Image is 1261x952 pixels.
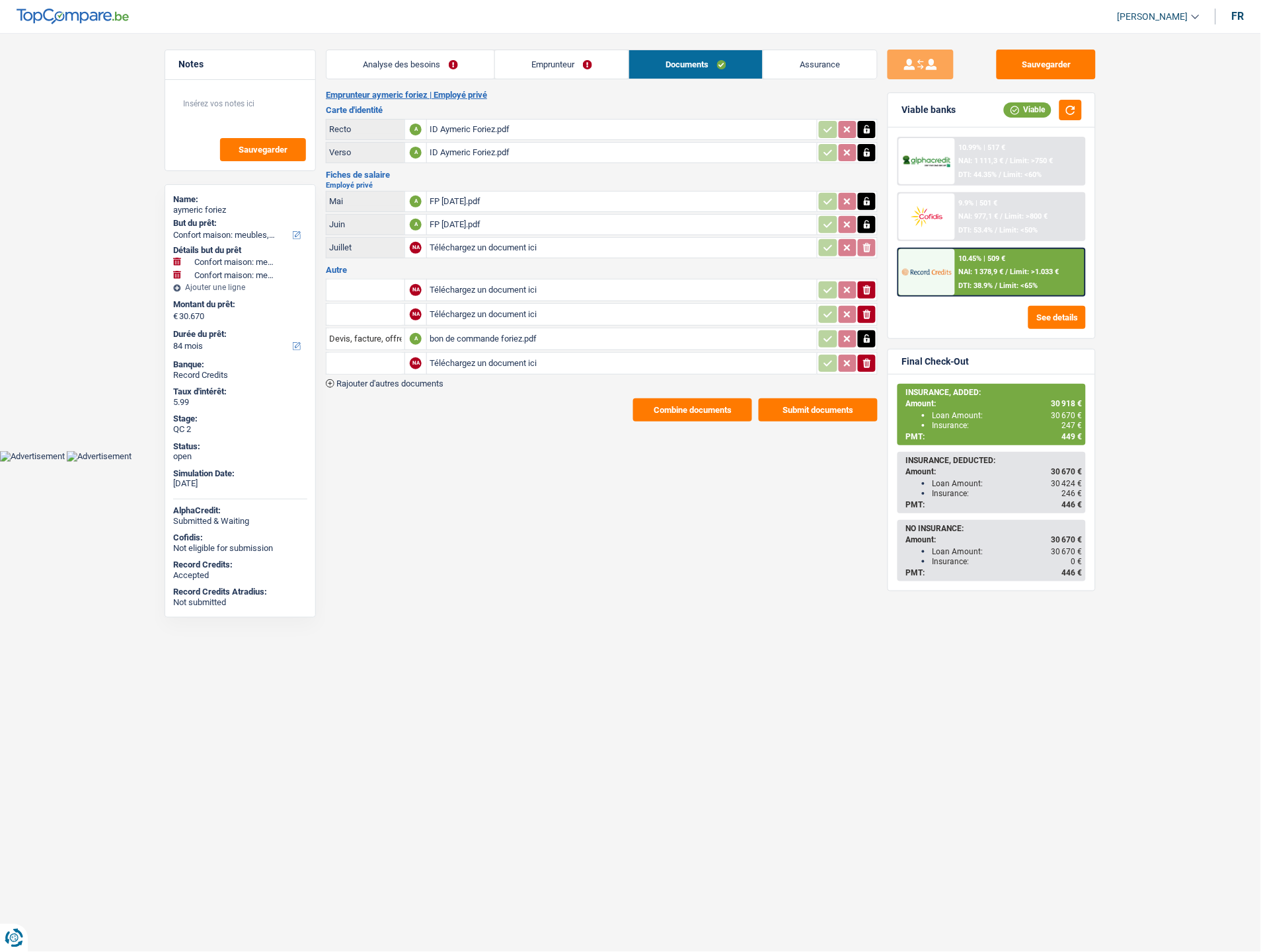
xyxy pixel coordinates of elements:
button: Sauvegarder [997,50,1096,79]
div: Simulation Date: [173,468,307,479]
div: [DATE] [173,478,307,489]
div: Juillet [329,242,402,252]
div: Recto [329,124,402,134]
div: aymeric foriez [173,205,307,215]
div: ID Aymeric Foriez.pdf [430,120,814,139]
span: 30 918 € [1051,399,1082,408]
div: Banque: [173,359,307,370]
div: AlphaCredit: [173,505,307,516]
img: Record Credits [902,260,951,284]
div: Not submitted [173,597,307,608]
div: Ajouter une ligne [173,283,307,292]
button: Rajouter d'autres documents [326,379,443,388]
span: 30 424 € [1051,479,1082,488]
div: Loan Amount: [932,411,1082,420]
div: NA [410,309,422,320]
div: Cofidis: [173,532,307,543]
span: 30 670 € [1051,535,1082,544]
span: 449 € [1061,432,1082,441]
div: A [410,196,422,207]
div: Record Credits: [173,560,307,570]
span: 30 670 € [1051,547,1082,556]
div: NA [410,242,422,254]
label: Durée du prêt: [173,329,305,340]
div: Name: [173,194,307,205]
div: PMT: [905,568,1082,577]
span: 30 670 € [1051,411,1082,420]
span: Rajouter d'autres documents [336,379,443,388]
span: 0 € [1071,557,1082,566]
div: INSURANCE, DEDUCTED: [905,456,1082,465]
div: Loan Amount: [932,479,1082,488]
img: Advertisement [67,451,132,462]
div: Stage: [173,414,307,424]
span: 246 € [1061,489,1082,498]
span: Sauvegarder [239,145,287,154]
span: 446 € [1061,568,1082,577]
div: fr [1232,10,1244,22]
div: Submitted & Waiting [173,516,307,527]
div: Viable [1004,102,1051,117]
span: € [173,311,178,322]
a: Documents [629,50,763,79]
div: Final Check-Out [901,356,969,367]
div: Détails but du prêt [173,245,307,256]
div: QC 2 [173,424,307,435]
span: Limit: <65% [1000,281,1038,290]
div: FP [DATE].pdf [430,215,814,235]
h2: Emprunteur aymeric foriez | Employé privé [326,90,878,100]
div: NA [410,357,422,369]
div: Amount: [905,399,1082,408]
span: 30 670 € [1051,467,1082,476]
div: A [410,124,422,135]
button: Combine documents [633,398,752,421]
span: / [999,170,1002,179]
a: [PERSON_NAME] [1107,6,1200,28]
div: A [410,219,422,231]
span: [PERSON_NAME] [1118,11,1188,22]
div: 10.99% | 517 € [959,143,1006,152]
span: / [1001,212,1003,221]
span: Limit: >800 € [1005,212,1048,221]
div: Insurance: [932,557,1082,566]
span: Limit: <60% [1004,170,1042,179]
h3: Carte d'identité [326,106,878,114]
div: Viable banks [901,104,956,116]
div: Accepted [173,570,307,581]
img: Cofidis [902,204,951,229]
button: See details [1028,306,1086,329]
span: / [1006,157,1009,165]
span: 247 € [1061,421,1082,430]
img: TopCompare Logo [17,9,129,24]
span: / [1006,268,1009,276]
div: Juin [329,219,402,229]
div: Record Credits [173,370,307,381]
span: 446 € [1061,500,1082,509]
span: NAI: 1 111,3 € [959,157,1004,165]
div: open [173,451,307,462]
label: But du prêt: [173,218,305,229]
div: Insurance: [932,421,1082,430]
h3: Autre [326,266,878,274]
span: DTI: 44.35% [959,170,997,179]
div: A [410,147,422,159]
a: Analyse des besoins [326,50,494,79]
div: Record Credits Atradius: [173,587,307,597]
span: Limit: >1.033 € [1011,268,1059,276]
div: bon de commande foriez.pdf [430,329,814,349]
div: Verso [329,147,402,157]
span: Limit: <50% [1000,226,1038,235]
span: / [995,281,998,290]
div: PMT: [905,432,1082,441]
div: A [410,333,422,345]
div: Amount: [905,467,1082,476]
div: INSURANCE, ADDED: [905,388,1082,397]
div: Not eligible for submission [173,543,307,554]
span: NAI: 977,1 € [959,212,999,221]
div: Amount: [905,535,1082,544]
div: Mai [329,196,402,206]
span: DTI: 53.4% [959,226,993,235]
a: Emprunteur [495,50,629,79]
div: Insurance: [932,489,1082,498]
span: NAI: 1 378,9 € [959,268,1004,276]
